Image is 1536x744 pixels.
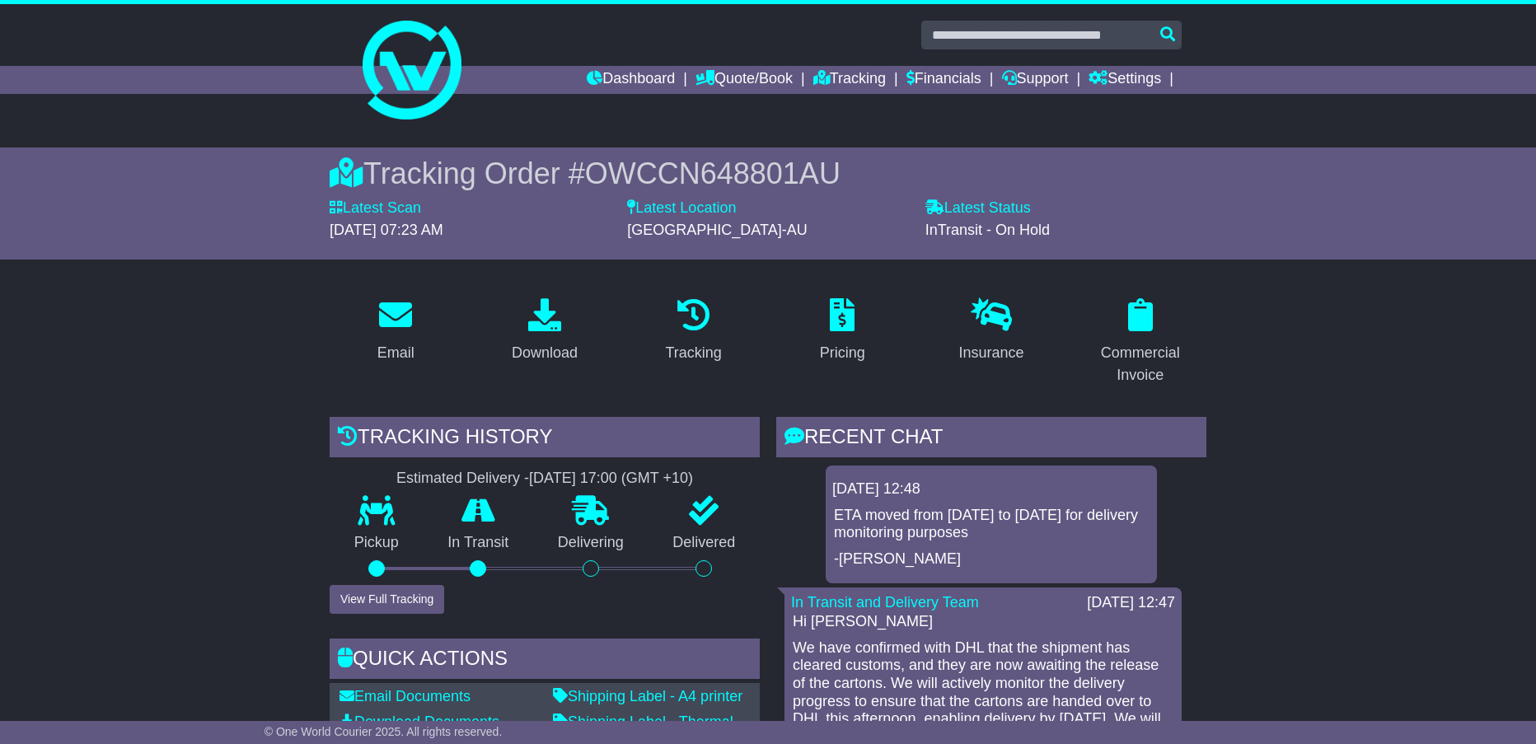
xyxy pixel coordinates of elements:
[501,292,588,370] a: Download
[1074,292,1206,392] a: Commercial Invoice
[1087,594,1175,612] div: [DATE] 12:47
[925,222,1050,238] span: InTransit - On Hold
[958,342,1023,364] div: Insurance
[587,66,675,94] a: Dashboard
[925,199,1031,218] label: Latest Status
[340,714,499,730] a: Download Documents
[776,417,1206,461] div: RECENT CHAT
[695,66,793,94] a: Quote/Book
[1089,66,1161,94] a: Settings
[330,156,1206,191] div: Tracking Order #
[330,639,760,683] div: Quick Actions
[529,470,693,488] div: [DATE] 17:00 (GMT +10)
[512,342,578,364] div: Download
[330,470,760,488] div: Estimated Delivery -
[1002,66,1069,94] a: Support
[330,534,424,552] p: Pickup
[585,157,841,190] span: OWCCN648801AU
[832,480,1150,498] div: [DATE] 12:48
[627,222,807,238] span: [GEOGRAPHIC_DATA]-AU
[330,585,444,614] button: View Full Tracking
[367,292,425,370] a: Email
[820,342,865,364] div: Pricing
[330,417,760,461] div: Tracking history
[793,613,1173,631] p: Hi [PERSON_NAME]
[1084,342,1196,386] div: Commercial Invoice
[627,199,736,218] label: Latest Location
[377,342,414,364] div: Email
[424,534,534,552] p: In Transit
[666,342,722,364] div: Tracking
[553,688,742,704] a: Shipping Label - A4 printer
[813,66,886,94] a: Tracking
[265,725,503,738] span: © One World Courier 2025. All rights reserved.
[809,292,876,370] a: Pricing
[533,534,649,552] p: Delivering
[330,222,443,238] span: [DATE] 07:23 AM
[330,199,421,218] label: Latest Scan
[655,292,733,370] a: Tracking
[948,292,1034,370] a: Insurance
[906,66,981,94] a: Financials
[834,550,1149,569] p: -[PERSON_NAME]
[649,534,761,552] p: Delivered
[340,688,471,704] a: Email Documents
[834,507,1149,542] p: ETA moved from [DATE] to [DATE] for delivery monitoring purposes
[791,594,979,611] a: In Transit and Delivery Team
